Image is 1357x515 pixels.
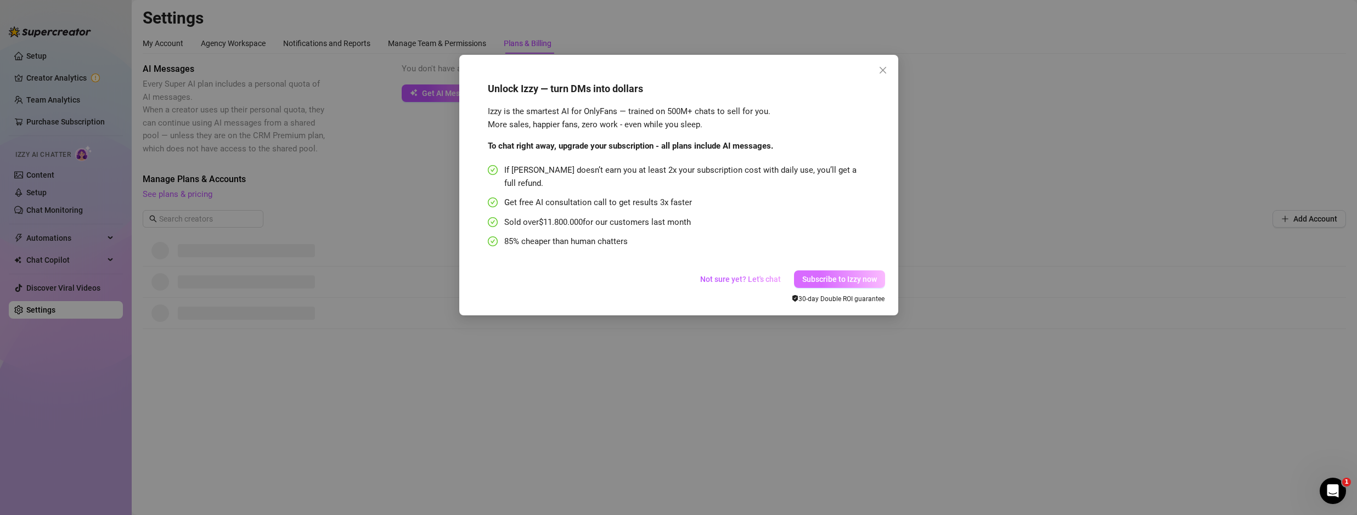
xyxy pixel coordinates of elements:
[504,216,691,229] span: Sold over $11.800.000 for our customers last month
[879,66,887,75] span: close
[1320,478,1346,504] iframe: Intercom live chat
[504,235,628,248] span: 85% cheaper than human chatters
[874,61,892,79] button: Close
[488,141,773,151] b: To chat right away, upgrade your subscription - all plans include AI messages.
[504,196,692,210] span: Get free AI consultation call to get results 3x faster
[792,295,885,303] span: 30‑day Double ROI guarantee
[792,295,798,302] span: safety-certificate
[691,270,790,288] button: Not sure yet? Let's chat
[488,105,863,131] div: Izzy is the smartest AI for OnlyFans — trained on 500M+ chats to sell for you. More sales, happie...
[794,270,885,288] button: Subscribe to Izzy now
[488,217,498,227] span: check-circle
[504,164,863,190] span: If [PERSON_NAME] doesn’t earn you at least 2x your subscription cost with daily use, you’ll get a...
[700,275,781,284] span: Not sure yet? Let's chat
[1342,478,1351,486] span: 1
[488,165,498,175] span: check-circle
[488,83,643,94] strong: Unlock Izzy — turn DMs into dollars
[488,197,498,207] span: check-circle
[488,236,498,246] span: check-circle
[874,66,892,75] span: Close
[802,275,877,284] span: Subscribe to Izzy now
